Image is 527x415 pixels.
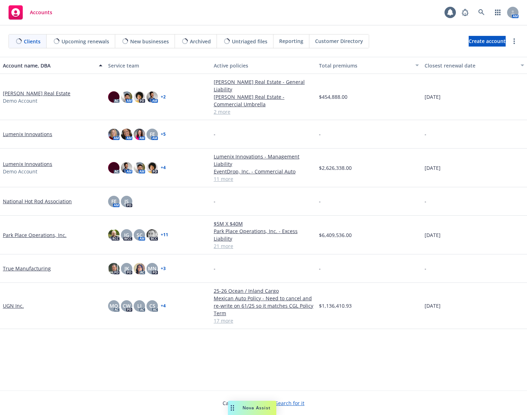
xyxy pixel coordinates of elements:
a: 21 more [214,242,313,250]
img: photo [121,162,132,173]
a: Search for it [275,400,304,406]
img: photo [147,229,158,241]
a: + 2 [161,95,166,99]
img: photo [147,91,158,103]
a: EventDrop, Inc. - Commercial Auto [214,168,313,175]
span: $2,626,338.00 [319,164,352,172]
span: - [214,130,215,138]
span: - [319,265,321,272]
img: photo [134,263,145,274]
img: photo [134,91,145,103]
a: 2 more [214,108,313,115]
span: Can't find an account? [223,399,304,407]
img: photo [108,162,119,173]
a: + 11 [161,233,168,237]
img: photo [134,129,145,140]
a: Create account [469,36,506,47]
button: Total premiums [316,57,421,74]
span: Nova Assist [243,405,271,411]
span: FE [111,198,117,205]
button: Service team [105,57,211,74]
span: $6,409,536.00 [319,231,352,239]
a: Accounts [6,2,55,22]
span: - [425,265,426,272]
img: photo [108,229,119,241]
span: Reporting [279,37,303,45]
a: + 4 [161,166,166,170]
button: Active policies [211,57,316,74]
img: photo [121,129,132,140]
span: FE [150,130,155,138]
span: Untriaged files [232,38,267,45]
img: photo [147,162,158,173]
a: 17 more [214,317,313,324]
div: Service team [108,62,208,69]
span: - [214,265,215,272]
span: CS [149,302,155,309]
div: Closest renewal date [425,62,516,69]
div: Total premiums [319,62,411,69]
a: $5M X $40M [214,220,313,227]
span: Demo Account [3,97,37,104]
span: Archived [190,38,211,45]
span: Customer Directory [315,37,363,45]
span: Demo Account [3,168,37,175]
span: MN [148,265,156,272]
span: Create account [469,34,506,48]
img: photo [121,91,132,103]
a: Lumenix Innovations [3,130,52,138]
a: [PERSON_NAME] Real Estate - Commercial Umbrella [214,93,313,108]
span: [DATE] [425,302,441,309]
span: [DATE] [425,93,441,101]
div: Account name, DBA [3,62,95,69]
a: 25-26 Ocean / Inland Cargo [214,287,313,295]
span: [DATE] [425,231,441,239]
a: True Manufacturing [3,265,51,272]
a: + 3 [161,266,166,271]
a: National Hot Rod Association [3,198,72,205]
span: JK [124,265,129,272]
span: $1,136,410.93 [319,302,352,309]
a: Report a Bug [458,5,472,20]
span: - [425,198,426,205]
a: Mexican Auto Policy - Need to cancel and re-write on 61/25 so it matches CGL Policy Term [214,295,313,317]
span: SC [137,231,143,239]
img: photo [134,162,145,173]
a: Lumenix Innovations - Management Liability [214,153,313,168]
a: + 5 [161,132,166,136]
span: New businesses [130,38,169,45]
a: Lumenix Innovations [3,160,52,168]
a: Park Place Operations, Inc. [3,231,66,239]
span: JS [124,198,129,205]
a: [PERSON_NAME] Real Estate [3,90,70,97]
a: Park Place Operations, Inc. - Excess Liability [214,227,313,242]
span: MQ [110,302,118,309]
button: Nova Assist [228,401,276,415]
button: Closest renewal date [422,57,527,74]
span: [DATE] [425,164,441,172]
a: + 4 [161,304,166,308]
a: Switch app [491,5,505,20]
span: - [319,130,321,138]
a: Search [474,5,489,20]
span: - [214,198,215,205]
span: Upcoming renewals [62,38,109,45]
span: Clients [24,38,41,45]
a: 11 more [214,175,313,183]
span: Accounts [30,10,52,15]
span: - [319,198,321,205]
span: JG [124,231,129,239]
img: photo [108,263,119,274]
span: CW [123,302,131,309]
div: Active policies [214,62,313,69]
a: [PERSON_NAME] Real Estate - General Liability [214,78,313,93]
span: $454,888.00 [319,93,347,101]
img: photo [108,91,119,103]
img: photo [108,129,119,140]
span: LI [137,302,142,309]
a: UGN Inc. [3,302,24,309]
span: - [425,130,426,138]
